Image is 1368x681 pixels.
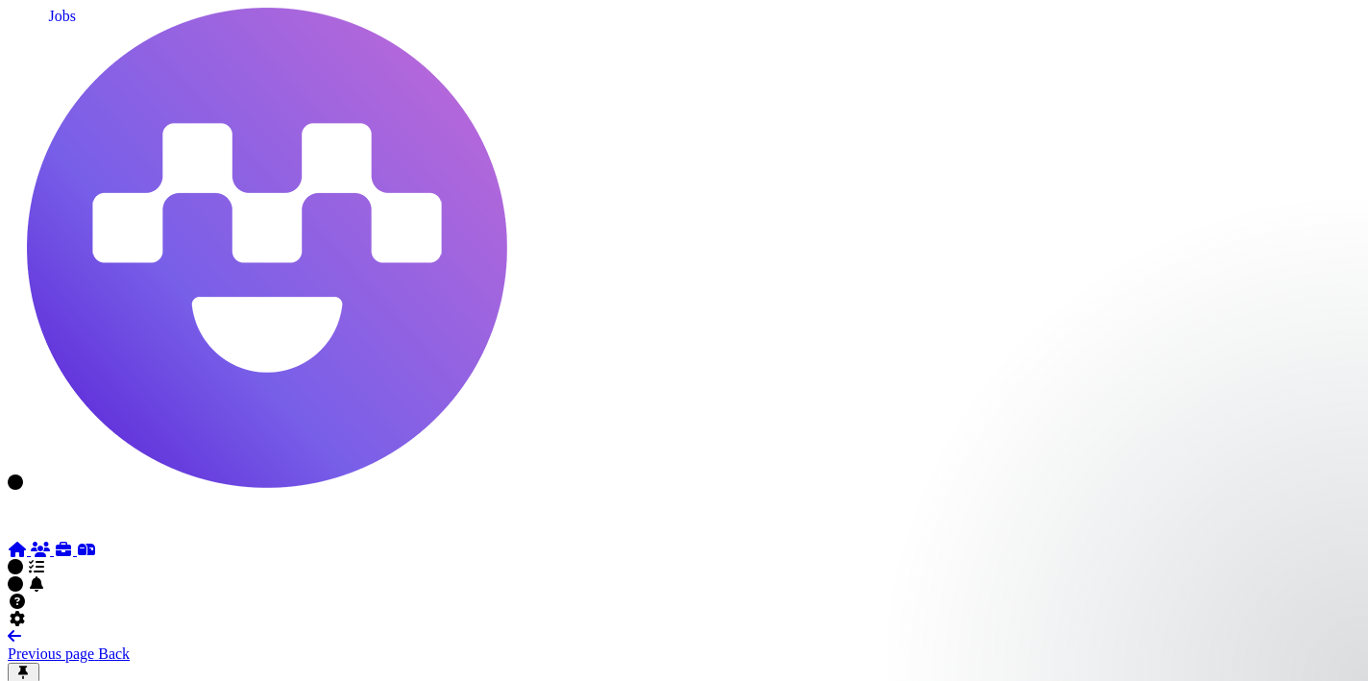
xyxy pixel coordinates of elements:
img: Megan [27,8,507,488]
div: Jobs [49,8,76,25]
a: Jobs [54,542,77,558]
span: Previous page [8,645,94,662]
span: Back [98,645,130,662]
a: Previous page Back [8,628,1360,662]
